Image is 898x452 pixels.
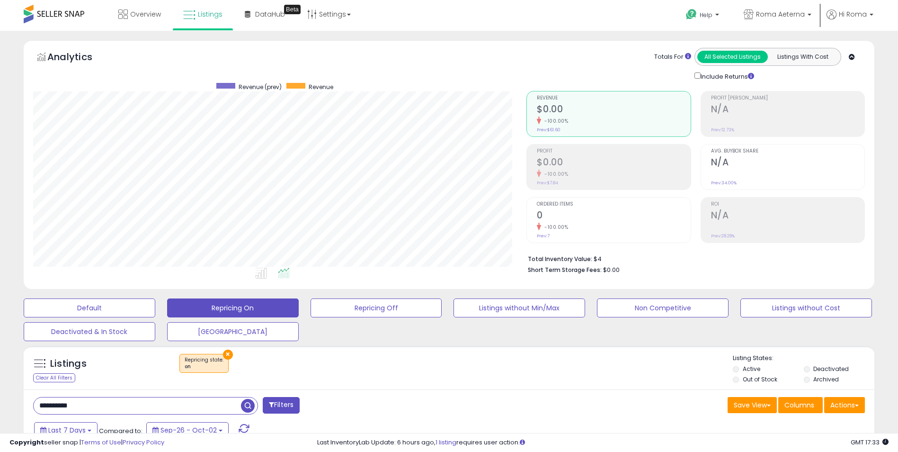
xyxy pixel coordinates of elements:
div: on [185,363,223,370]
small: -100.00% [541,118,568,125]
span: Listings [198,9,222,19]
button: Non Competitive [597,298,729,317]
small: -100.00% [541,224,568,231]
span: Columns [784,400,814,410]
h5: Listings [50,357,87,371]
label: Active [743,365,760,373]
span: 2025-10-10 17:33 GMT [851,438,889,447]
div: Include Returns [687,71,765,81]
button: Sep-26 - Oct-02 [146,422,229,438]
label: Out of Stock [743,375,777,383]
button: Repricing Off [311,298,442,317]
span: Revenue [537,96,690,101]
button: [GEOGRAPHIC_DATA] [167,322,299,341]
button: Filters [263,397,300,414]
button: × [223,350,233,360]
span: Avg. Buybox Share [711,149,864,154]
h5: Analytics [47,50,111,66]
span: Repricing state : [185,356,223,371]
button: Listings without Min/Max [453,298,585,317]
span: Revenue (prev) [239,83,282,91]
button: Actions [824,397,865,413]
span: Sep-26 - Oct-02 [160,425,217,435]
span: DataHub [255,9,285,19]
button: All Selected Listings [697,51,768,63]
div: Tooltip anchor [284,5,301,14]
h2: $0.00 [537,157,690,170]
b: Total Inventory Value: [528,255,592,263]
small: Prev: 34.00% [711,180,737,186]
small: Prev: 7 [537,233,550,239]
label: Archived [813,375,839,383]
span: Last 7 Days [48,425,86,435]
span: Revenue [309,83,333,91]
h2: N/A [711,104,864,117]
a: Privacy Policy [123,438,164,447]
div: Clear All Filters [33,373,75,382]
a: Hi Roma [827,9,873,31]
b: Short Term Storage Fees: [528,266,602,274]
a: 1 listing [436,438,456,447]
span: Profit [537,149,690,154]
h2: N/A [711,210,864,223]
span: Ordered Items [537,202,690,207]
button: Deactivated & In Stock [24,322,155,341]
strong: Copyright [9,438,44,447]
button: Last 7 Days [34,422,98,438]
p: Listing States: [733,354,874,363]
button: Columns [778,397,823,413]
button: Default [24,298,155,317]
i: Get Help [685,9,697,20]
li: $4 [528,253,858,264]
span: Compared to: [99,426,142,435]
span: Help [700,11,712,19]
small: -100.00% [541,171,568,178]
span: Roma Aeterna [756,9,805,19]
span: Overview [130,9,161,19]
a: Terms of Use [81,438,121,447]
label: Deactivated [813,365,849,373]
small: Prev: 12.73% [711,127,734,133]
div: Totals For [654,53,691,62]
small: Prev: $61.60 [537,127,560,133]
button: Save View [728,397,777,413]
button: Listings without Cost [740,298,872,317]
span: $0.00 [603,265,620,274]
button: Listings With Cost [767,51,838,63]
div: seller snap | | [9,438,164,447]
span: ROI [711,202,864,207]
span: Hi Roma [839,9,867,19]
h2: $0.00 [537,104,690,117]
span: Profit [PERSON_NAME] [711,96,864,101]
h2: 0 [537,210,690,223]
div: Last InventoryLab Update: 6 hours ago, requires user action. [317,438,889,447]
small: Prev: $7.84 [537,180,558,186]
h2: N/A [711,157,864,170]
a: Help [678,1,729,31]
small: Prev: 28.28% [711,233,735,239]
button: Repricing On [167,298,299,317]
